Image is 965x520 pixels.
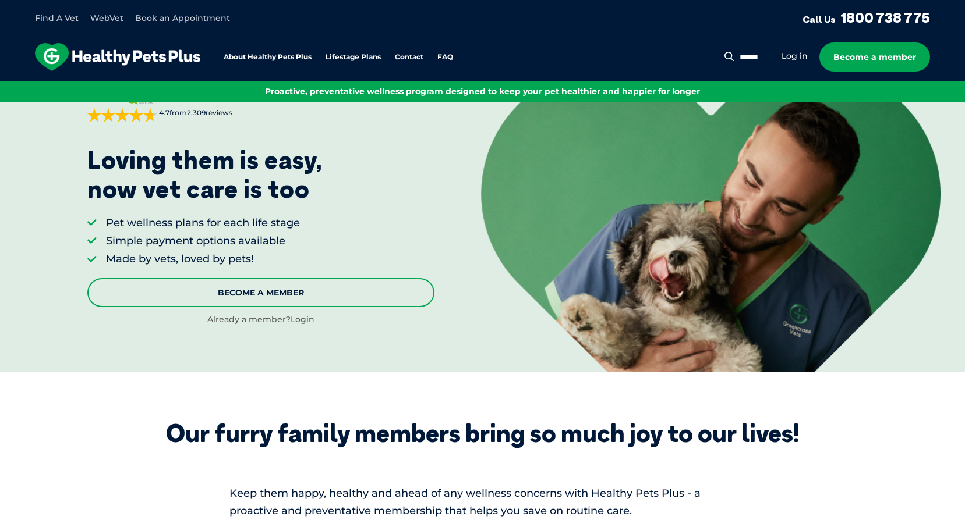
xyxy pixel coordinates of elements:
[87,278,434,307] a: Become A Member
[291,314,314,325] a: Login
[395,54,423,61] a: Contact
[35,43,200,71] img: hpp-logo
[722,51,737,62] button: Search
[87,314,434,326] div: Already a member?
[326,54,381,61] a: Lifestage Plans
[106,216,300,230] li: Pet wellness plans for each life stage
[187,108,232,117] span: 2,309 reviews
[157,108,232,118] span: from
[87,91,434,122] a: 4.7from2,309reviews
[166,419,799,448] div: Our furry family members bring so much joy to our lives!
[229,487,701,517] span: Keep them happy, healthy and ahead of any wellness concerns with Healthy Pets Plus - a proactive ...
[265,86,700,97] span: Proactive, preventative wellness program designed to keep your pet healthier and happier for longer
[224,54,312,61] a: About Healthy Pets Plus
[87,145,323,204] p: Loving them is easy, now vet care is too
[87,108,157,122] div: 4.7 out of 5 stars
[106,234,300,248] li: Simple payment options available
[782,51,808,62] a: Log in
[106,252,300,266] li: Made by vets, loved by pets!
[481,67,941,372] img: <p>Loving them is easy, <br /> now vet care is too</p>
[159,108,169,117] strong: 4.7
[819,42,930,72] a: Become a member
[437,54,453,61] a: FAQ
